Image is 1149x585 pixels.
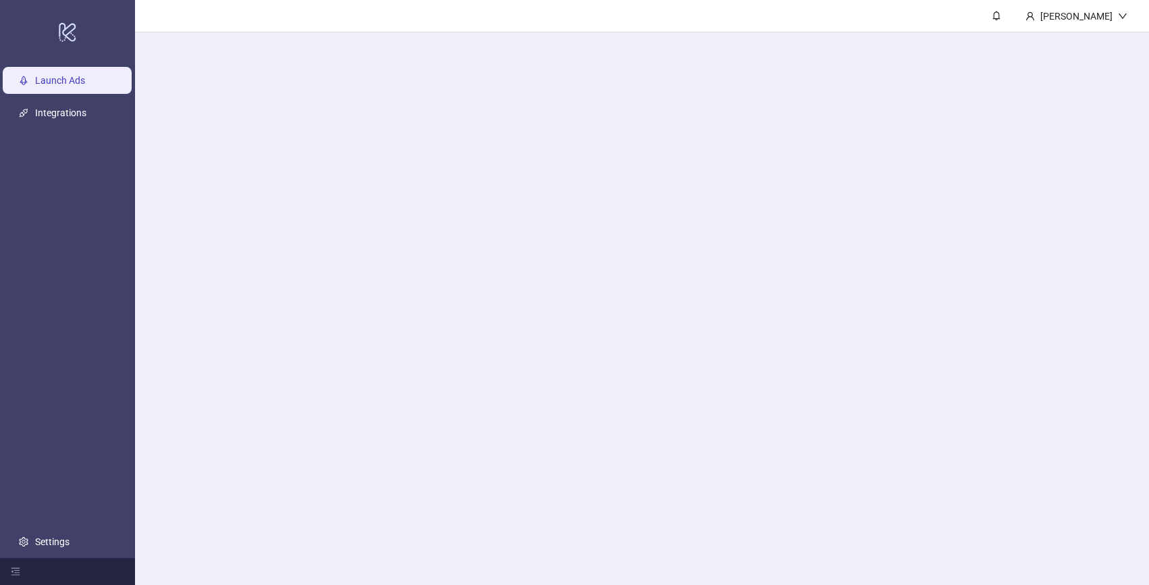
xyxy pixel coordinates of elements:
a: Launch Ads [35,75,85,86]
a: Integrations [35,107,86,118]
a: Settings [35,536,70,547]
span: menu-fold [11,567,20,576]
div: [PERSON_NAME] [1035,9,1118,24]
span: user [1025,11,1035,21]
span: bell [992,11,1001,20]
span: down [1118,11,1127,21]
